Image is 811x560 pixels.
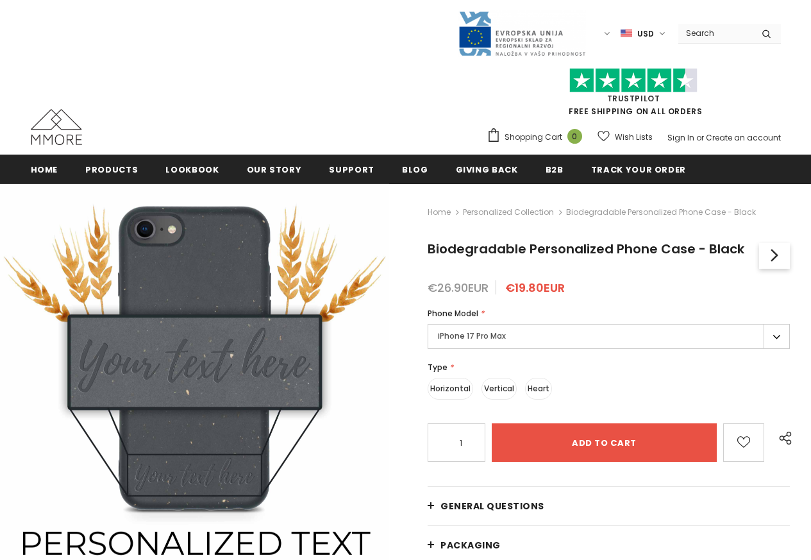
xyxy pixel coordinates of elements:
a: Giving back [456,155,518,183]
span: Products [85,164,138,176]
span: or [696,132,704,143]
span: Wish Lists [615,131,653,144]
span: €26.90EUR [428,280,489,296]
a: B2B [546,155,564,183]
span: FREE SHIPPING ON ALL ORDERS [487,74,781,117]
label: Horizontal [428,378,473,400]
a: Track your order [591,155,686,183]
img: Javni Razpis [458,10,586,57]
span: support [329,164,374,176]
img: Trust Pilot Stars [569,68,698,93]
span: Type [428,362,447,373]
input: Add to cart [492,423,717,462]
a: support [329,155,374,183]
a: Personalized Collection [463,207,554,217]
span: Biodegradable Personalized Phone Case - Black [566,205,756,220]
span: Lookbook [165,164,219,176]
a: Sign In [667,132,694,143]
label: Vertical [481,378,517,400]
span: Our Story [247,164,302,176]
a: General Questions [428,487,790,525]
span: USD [637,28,654,40]
span: Shopping Cart [505,131,562,144]
span: Blog [402,164,428,176]
span: 0 [567,129,582,144]
span: Phone Model [428,308,478,319]
a: Lookbook [165,155,219,183]
span: B2B [546,164,564,176]
a: Javni Razpis [458,28,586,38]
a: Our Story [247,155,302,183]
a: Trustpilot [607,93,660,104]
span: General Questions [440,500,544,513]
label: iPhone 17 Pro Max [428,324,790,349]
span: Home [31,164,58,176]
img: USD [621,28,632,39]
a: Shopping Cart 0 [487,128,589,147]
a: Products [85,155,138,183]
a: Home [428,205,451,220]
a: Create an account [706,132,781,143]
input: Search Site [678,24,752,42]
a: Home [31,155,58,183]
label: Heart [525,378,552,400]
span: PACKAGING [440,539,501,552]
span: €19.80EUR [505,280,565,296]
img: MMORE Cases [31,109,82,145]
a: Wish Lists [598,126,653,148]
span: Biodegradable Personalized Phone Case - Black [428,240,744,258]
span: Track your order [591,164,686,176]
a: Blog [402,155,428,183]
span: Giving back [456,164,518,176]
